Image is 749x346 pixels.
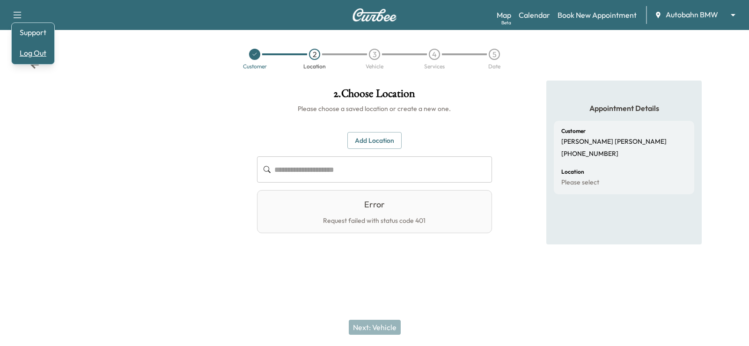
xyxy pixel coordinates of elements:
div: 4 [429,49,440,60]
h6: Customer [561,128,586,134]
div: Date [488,64,500,69]
h6: Location [561,169,584,175]
div: 2 [309,49,320,60]
img: Curbee Logo [352,8,397,22]
p: Please select [561,178,599,187]
div: Beta [501,19,511,26]
h1: 2 . Choose Location [257,88,492,104]
div: Customer [243,64,267,69]
div: Error [364,198,385,211]
div: Services [424,64,445,69]
h6: Please choose a saved location or create a new one. [257,104,492,113]
button: Add Location [347,132,402,149]
div: Location [303,64,326,69]
a: Support [15,27,51,38]
h5: Appointment Details [554,103,694,113]
button: Log Out [15,45,51,60]
div: Request failed with status code 401 [323,217,426,225]
div: 5 [489,49,500,60]
div: Vehicle [366,64,383,69]
div: Back [30,60,39,69]
p: [PHONE_NUMBER] [561,150,618,158]
p: [PERSON_NAME] [PERSON_NAME] [561,138,667,146]
a: MapBeta [497,9,511,21]
a: Book New Appointment [558,9,637,21]
span: Autobahn BMW [666,9,718,20]
div: 3 [369,49,380,60]
a: Calendar [519,9,550,21]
